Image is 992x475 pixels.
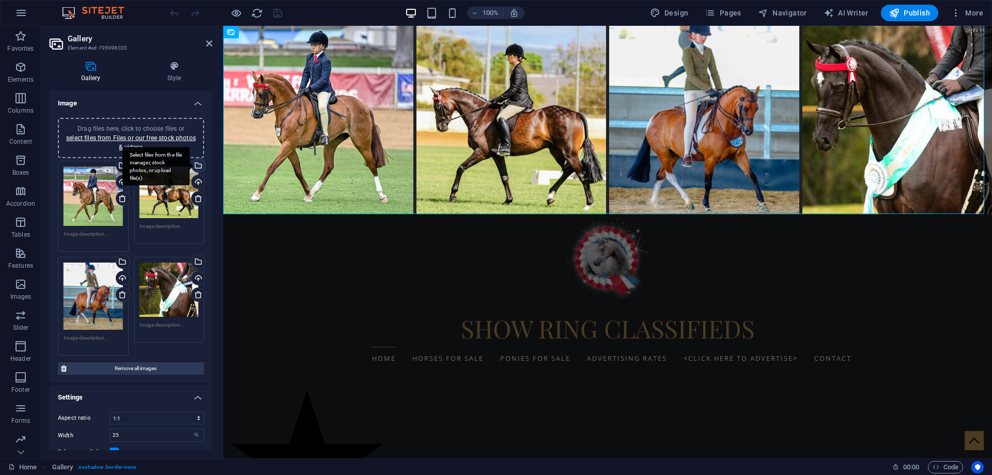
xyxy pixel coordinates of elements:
[58,433,110,438] label: Width
[928,461,963,473] button: Code
[13,324,29,332] p: Slider
[819,5,873,21] button: AI Writer
[11,386,30,394] p: Footer
[70,362,201,375] span: Remove all images
[10,355,31,363] p: Header
[6,200,35,208] p: Accordion
[9,137,32,146] p: Content
[12,168,29,177] p: Boxes
[10,293,32,301] p: Images
[136,61,212,83] h4: Style
[947,5,987,21] button: More
[64,166,123,226] div: Rosie1-Knw_dEUoLJKeTdhRrx9AgQ.jpeg
[8,106,34,115] p: Columns
[758,8,807,18] span: Navigator
[58,412,110,424] label: Aspect ratio
[646,5,693,21] div: Design (Ctrl+Alt+Y)
[68,34,212,43] h2: Gallery
[66,125,196,151] span: Drag files here, click to choose files or
[52,461,136,473] nav: breadcrumb
[933,461,958,473] span: Code
[509,8,519,18] i: On resize automatically adjust zoom level to fit chosen device.
[483,7,499,19] h6: 100%
[892,461,920,473] h6: Session time
[971,461,984,473] button: Usercentrics
[59,7,137,19] img: Editor Logo
[50,61,136,83] h4: Gallery
[646,5,693,21] button: Design
[50,385,212,404] h4: Settings
[701,5,745,21] button: Pages
[8,75,34,84] p: Elements
[754,5,811,21] button: Navigator
[122,147,190,186] div: Select files from the file manager, stock photos, or upload file(s)
[230,7,242,19] button: Click here to leave preview mode and continue editing
[191,158,206,173] a: Select files from the file manager, stock photos, or upload file(s)
[951,8,983,18] span: More
[910,463,912,471] span: :
[11,417,30,425] p: Forms
[903,461,919,473] span: 00 00
[52,461,73,473] span: Click to select. Double-click to edit
[881,5,938,21] button: Publish
[705,8,741,18] span: Pages
[58,446,110,458] label: Enlarge on click
[50,91,212,110] h4: Image
[66,134,196,151] a: select files from Files or our free stock photos & videos
[251,7,263,19] button: reload
[824,8,869,18] span: AI Writer
[8,262,33,270] p: Features
[68,43,192,53] h3: Element #ed-795998020
[7,44,34,53] p: Favorites
[11,231,30,239] p: Tables
[139,166,199,219] div: Hero3-1E4y0jMTUIRFdD8sUTOHRg.jpg
[889,8,930,18] span: Publish
[58,362,204,375] button: Remove all images
[467,7,504,19] button: 100%
[251,7,263,19] i: Reload page
[139,263,199,317] div: Prince1-PfeSqbFXnFTWW-_rKDo0TQ.jpg
[77,461,136,473] span: . noshadow .border-none
[650,8,689,18] span: Design
[8,461,37,473] a: Click to cancel selection. Double-click to open Pages
[64,263,123,330] div: Cheeky1-OJY_73PWDnuAGopC9w9-jw.jpg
